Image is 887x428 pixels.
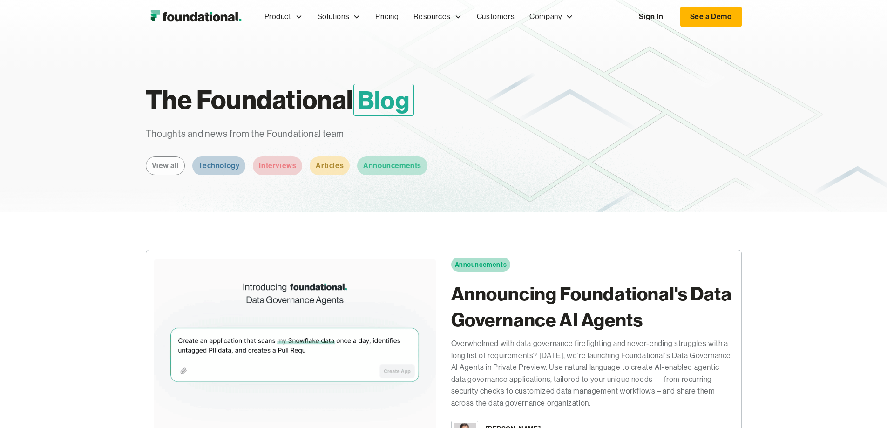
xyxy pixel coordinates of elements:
div: Solutions [310,1,368,32]
a: Technology [192,156,245,175]
a: Customers [469,1,522,32]
a: Interviews [253,156,302,175]
div: Announcements [363,160,421,172]
div: Resources [413,11,450,23]
img: Foundational Logo [146,7,246,26]
div: Product [257,1,310,32]
h1: The Foundational [146,80,536,119]
div: View all [152,160,179,172]
div: Overwhelmed with data governance firefighting and never-ending struggles with a long list of requ... [451,338,734,409]
div: Technology [198,160,239,172]
div: Company [529,11,562,23]
div: Company [522,1,581,32]
div: Interviews [259,160,296,172]
div: Announcements [455,259,507,270]
a: home [146,7,246,26]
a: Pricing [368,1,406,32]
p: Thoughts and news from the Foundational team [146,127,503,142]
a: See a Demo [680,7,742,27]
a: Articles [310,156,350,175]
a: Sign In [630,7,672,27]
div: Resources [406,1,469,32]
h2: Announcing Foundational's Data Governance AI Agents [451,281,734,333]
iframe: Chat Widget [840,383,887,428]
div: Product [264,11,291,23]
div: Articles [316,160,344,172]
a: Announcements [357,156,427,175]
span: Blog [353,84,413,116]
a: View all [146,156,185,175]
div: Solutions [318,11,349,23]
